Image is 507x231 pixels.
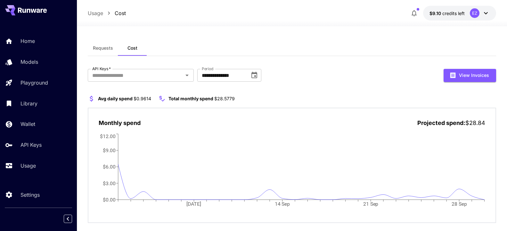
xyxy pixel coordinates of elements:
p: Library [20,100,37,107]
span: $28.84 [465,120,485,126]
a: Usage [88,9,103,17]
tspan: $9.00 [103,147,116,153]
p: Models [20,58,38,66]
span: $28.5779 [214,96,235,101]
p: Settings [20,191,40,199]
button: $9.09889EZ [423,6,496,21]
div: Collapse sidebar [69,213,77,225]
tspan: $0.00 [103,197,116,203]
span: Cost [127,45,137,51]
p: Wallet [20,120,35,128]
span: Projected spend: [417,120,465,126]
span: Avg daily spend [98,96,133,101]
p: Monthly spend [99,119,141,127]
tspan: 21 Sep [364,201,379,207]
p: Home [20,37,35,45]
span: Requests [93,45,113,51]
div: EZ [470,8,479,18]
a: View Invoices [444,72,496,78]
button: Choose date, selected date is Sep 1, 2025 [248,69,261,82]
span: credits left [442,11,465,16]
p: Usage [20,162,36,169]
button: Open [183,71,192,80]
p: API Keys [20,141,42,149]
button: Collapse sidebar [64,215,72,223]
span: $0.9614 [134,96,151,101]
tspan: 14 Sep [275,201,290,207]
p: Playground [20,79,48,87]
button: View Invoices [444,69,496,82]
tspan: $12.00 [100,133,116,139]
tspan: [DATE] [187,201,201,207]
tspan: 28 Sep [452,201,467,207]
div: $9.09889 [429,10,465,17]
label: API Keys [92,66,111,71]
span: $9.10 [429,11,442,16]
a: Cost [115,9,126,17]
tspan: $3.00 [103,180,116,186]
tspan: $6.00 [103,164,116,170]
span: Total monthly spend [168,96,213,101]
nav: breadcrumb [88,9,126,17]
label: Period [202,66,214,71]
